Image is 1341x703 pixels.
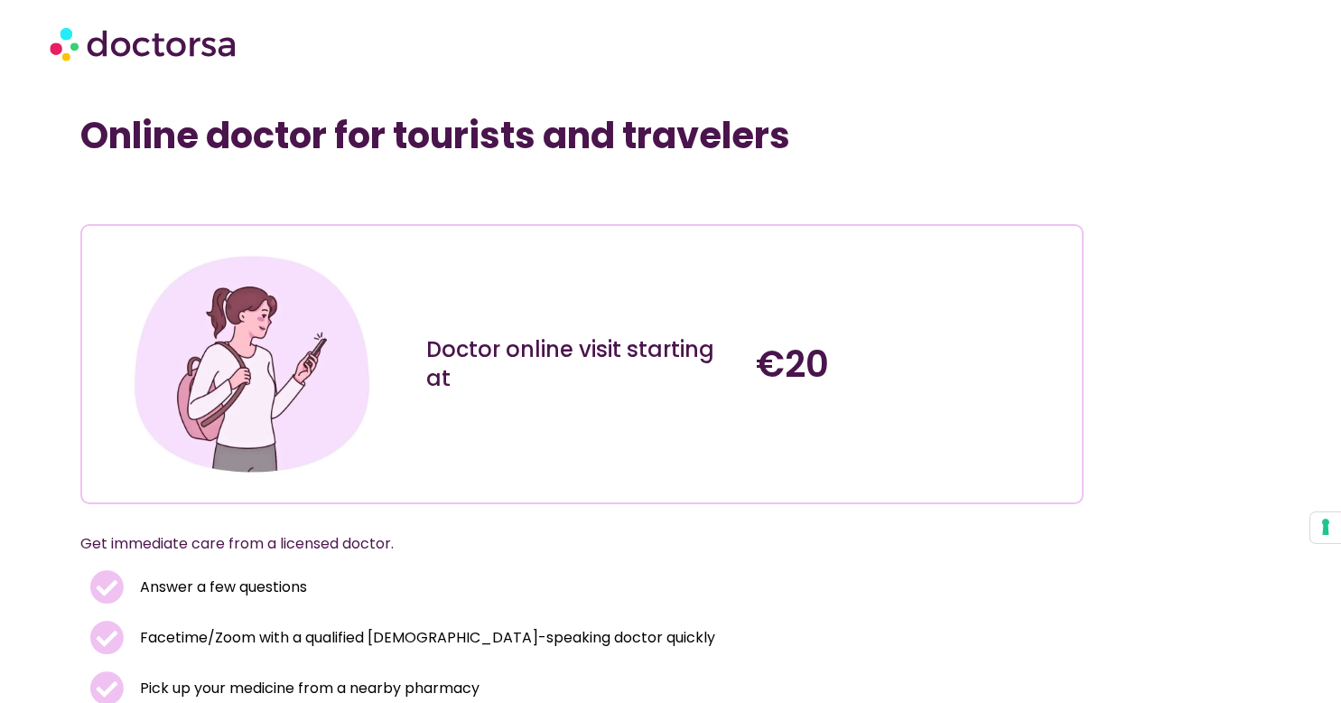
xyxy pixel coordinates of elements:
div: Doctor online visit starting at [426,335,739,393]
span: Answer a few questions [135,575,307,600]
span: Pick up your medicine from a nearby pharmacy [135,676,480,701]
button: Your consent preferences for tracking technologies [1310,512,1341,543]
h1: Online doctor for tourists and travelers [80,114,1084,157]
p: Get immediate care from a licensed doctor. [80,531,1040,557]
span: Facetime/Zoom with a qualified [DEMOGRAPHIC_DATA]-speaking doctor quickly [135,625,715,651]
h4: €20 [756,342,1068,386]
iframe: Customer reviews powered by Trustpilot [89,184,360,206]
img: Illustration depicting a young woman in a casual outfit, engaged with her smartphone. She has a p... [127,239,377,489]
